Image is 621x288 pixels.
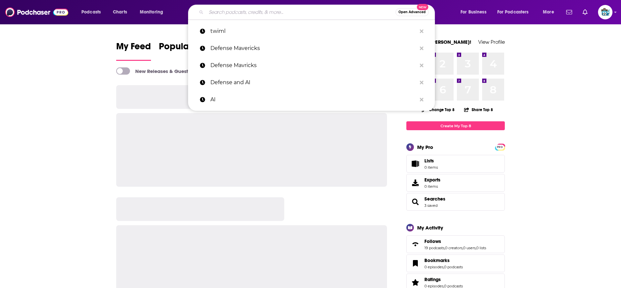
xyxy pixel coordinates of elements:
[424,265,443,269] a: 0 episodes
[424,238,486,244] a: Follows
[116,67,203,75] a: New Releases & Guests Only
[478,39,505,45] a: View Profile
[445,246,462,250] a: 0 creators
[580,7,590,18] a: Show notifications dropdown
[116,41,151,56] span: My Feed
[424,276,463,282] a: Ratings
[116,41,151,61] a: My Feed
[409,259,422,268] a: Bookmarks
[113,8,127,17] span: Charts
[210,23,417,40] p: twiml
[424,203,438,208] a: 3 saved
[210,57,417,74] p: Defense Mavricks
[206,7,396,17] input: Search podcasts, credits, & more...
[460,8,486,17] span: For Business
[409,159,422,168] span: Lists
[409,197,422,206] a: Searches
[424,257,450,263] span: Bookmarks
[409,240,422,249] a: Follows
[109,7,131,17] a: Charts
[409,278,422,287] a: Ratings
[543,8,554,17] span: More
[194,5,441,20] div: Search podcasts, credits, & more...
[456,7,495,17] button: open menu
[424,238,441,244] span: Follows
[406,155,505,173] a: Lists
[210,74,417,91] p: Defense and AI
[497,8,529,17] span: For Podcasters
[424,184,440,189] span: 0 items
[188,40,435,57] a: Defense Mavericks
[417,4,429,10] span: New
[424,165,438,170] span: 0 items
[424,276,441,282] span: Ratings
[424,177,440,183] span: Exports
[444,265,463,269] a: 0 podcasts
[424,158,438,164] span: Lists
[476,246,486,250] a: 0 lists
[418,106,459,114] button: Change Top 8
[188,57,435,74] a: Defense Mavricks
[424,246,444,250] a: 19 podcasts
[598,5,612,19] img: User Profile
[210,91,417,108] p: AI
[496,144,504,149] a: PRO
[159,41,215,61] a: Popular Feed
[464,103,493,116] button: Share Top 8
[135,7,172,17] button: open menu
[409,178,422,187] span: Exports
[5,6,68,18] img: Podchaser - Follow, Share and Rate Podcasts
[493,7,538,17] button: open menu
[406,254,505,272] span: Bookmarks
[188,23,435,40] a: twiml
[417,144,433,150] div: My Pro
[398,11,426,14] span: Open Advanced
[140,8,163,17] span: Monitoring
[424,158,434,164] span: Lists
[188,74,435,91] a: Defense and AI
[406,39,471,45] a: Welcome [PERSON_NAME]!
[564,7,575,18] a: Show notifications dropdown
[406,193,505,211] span: Searches
[406,235,505,253] span: Follows
[424,196,445,202] a: Searches
[210,40,417,57] p: Defense Mavericks
[406,121,505,130] a: Create My Top 8
[81,8,101,17] span: Podcasts
[188,91,435,108] a: AI
[424,257,463,263] a: Bookmarks
[396,8,429,16] button: Open AdvancedNew
[417,225,443,231] div: My Activity
[406,174,505,192] a: Exports
[538,7,562,17] button: open menu
[77,7,109,17] button: open menu
[463,246,476,250] a: 0 users
[598,5,612,19] button: Show profile menu
[159,41,215,56] span: Popular Feed
[598,5,612,19] span: Logged in as bulleit_whale_pod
